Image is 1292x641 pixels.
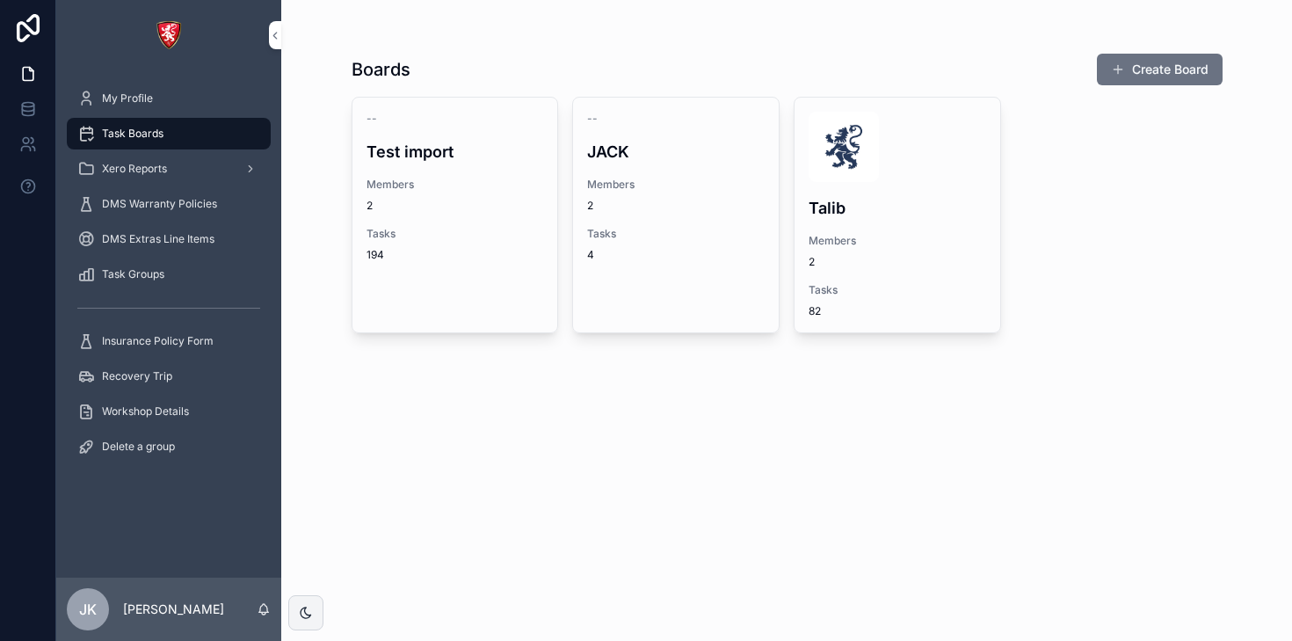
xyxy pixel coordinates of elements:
span: Tasks [809,283,986,297]
span: DMS Extras Line Items [102,232,214,246]
span: Members [587,178,765,192]
span: Workshop Details [102,404,189,419]
a: DMS Warranty Policies [67,188,271,220]
h4: Talib [809,196,986,220]
span: My Profile [102,91,153,106]
span: 194 [367,248,384,262]
span: 2 [809,255,986,269]
h1: Boards [352,57,410,82]
a: --JACKMembers2Tasks4 [572,97,780,333]
span: Task Groups [102,267,164,281]
span: Recovery Trip [102,369,172,383]
span: Task Boards [102,127,163,141]
div: scrollable content [56,70,281,485]
a: Workshop Details [67,396,271,427]
span: Members [367,178,544,192]
a: --Test importMembers2Tasks194 [352,97,559,333]
p: [PERSON_NAME] [123,601,224,618]
a: Task Boards [67,118,271,149]
span: 82 [809,304,821,318]
a: Task Groups [67,259,271,290]
a: Delete a group [67,431,271,463]
span: Insurance Policy Form [102,334,214,348]
a: DMS Extras Line Items [67,223,271,255]
span: 4 [587,248,594,262]
a: My Profile [67,83,271,114]
img: App logo [155,21,183,49]
a: Xero Reports [67,153,271,185]
span: Xero Reports [102,162,167,176]
span: -- [587,112,598,126]
h4: JACK [587,140,765,164]
span: -- [367,112,377,126]
span: Tasks [367,227,544,241]
span: DMS Warranty Policies [102,197,217,211]
h4: Test import [367,140,544,164]
img: Creative-Color-Brushstroke-Lettering-Logo.jpg [809,112,879,182]
button: Create Board [1097,54,1223,85]
span: 2 [367,199,544,213]
a: Creative-Color-Brushstroke-Lettering-Logo.jpgTalibMembers2Tasks82 [794,97,1001,333]
span: Delete a group [102,440,175,454]
span: Tasks [587,227,765,241]
span: 2 [587,199,765,213]
a: Insurance Policy Form [67,325,271,357]
a: Recovery Trip [67,361,271,392]
span: JK [79,599,97,620]
span: Members [809,234,986,248]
